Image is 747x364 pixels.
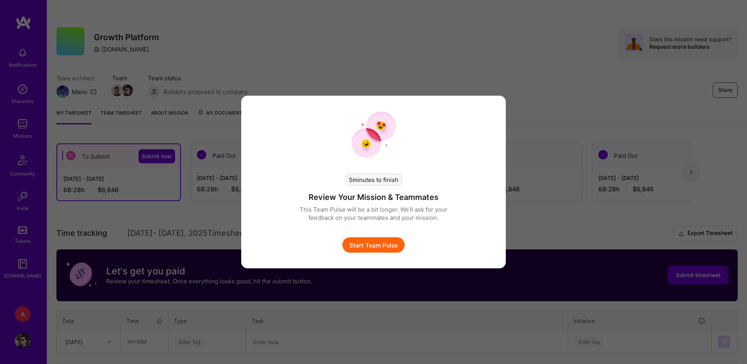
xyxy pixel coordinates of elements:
h4: Review Your Mission & Teammates [309,192,438,202]
button: Start Team Pulse [342,237,405,253]
div: 5 minutes to finish [345,174,402,186]
img: team pulse start [351,111,396,158]
div: modal [241,96,506,269]
p: This Team Pulse will be a bit longer. We'll ask for your feedback on your teammates and your miss... [288,205,459,222]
